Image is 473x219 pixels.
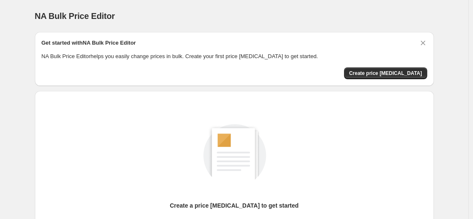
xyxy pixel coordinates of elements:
[419,39,427,47] button: Dismiss card
[344,67,427,79] button: Create price change job
[42,52,427,61] p: NA Bulk Price Editor helps you easily change prices in bulk. Create your first price [MEDICAL_DAT...
[35,11,115,21] span: NA Bulk Price Editor
[170,201,299,210] p: Create a price [MEDICAL_DATA] to get started
[349,70,422,77] span: Create price [MEDICAL_DATA]
[42,39,136,47] h2: Get started with NA Bulk Price Editor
